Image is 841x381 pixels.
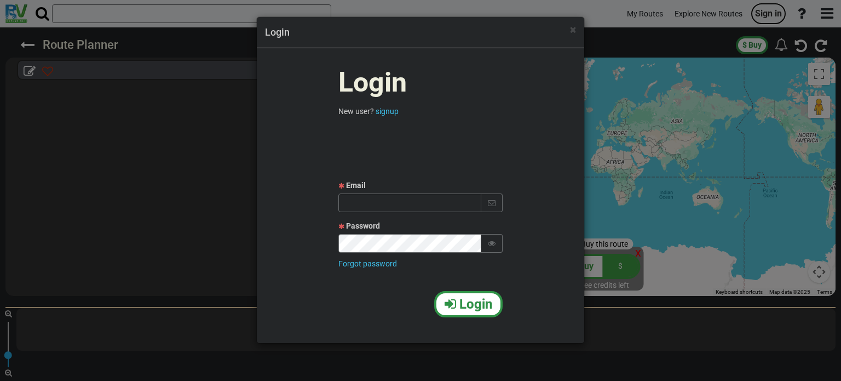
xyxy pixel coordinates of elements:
button: Login [434,291,503,317]
a: signup [376,107,399,116]
span: × [570,23,576,36]
span: New user? [338,107,374,116]
span: Login [338,66,407,98]
a: Forgot password [338,259,397,268]
label: Email [346,180,366,191]
label: Password [346,220,380,231]
h4: Login [265,25,576,39]
iframe: כפתור לכניסה באמצעות חשבון Google [333,135,508,159]
button: Close [570,24,576,36]
span: Login [459,297,492,312]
